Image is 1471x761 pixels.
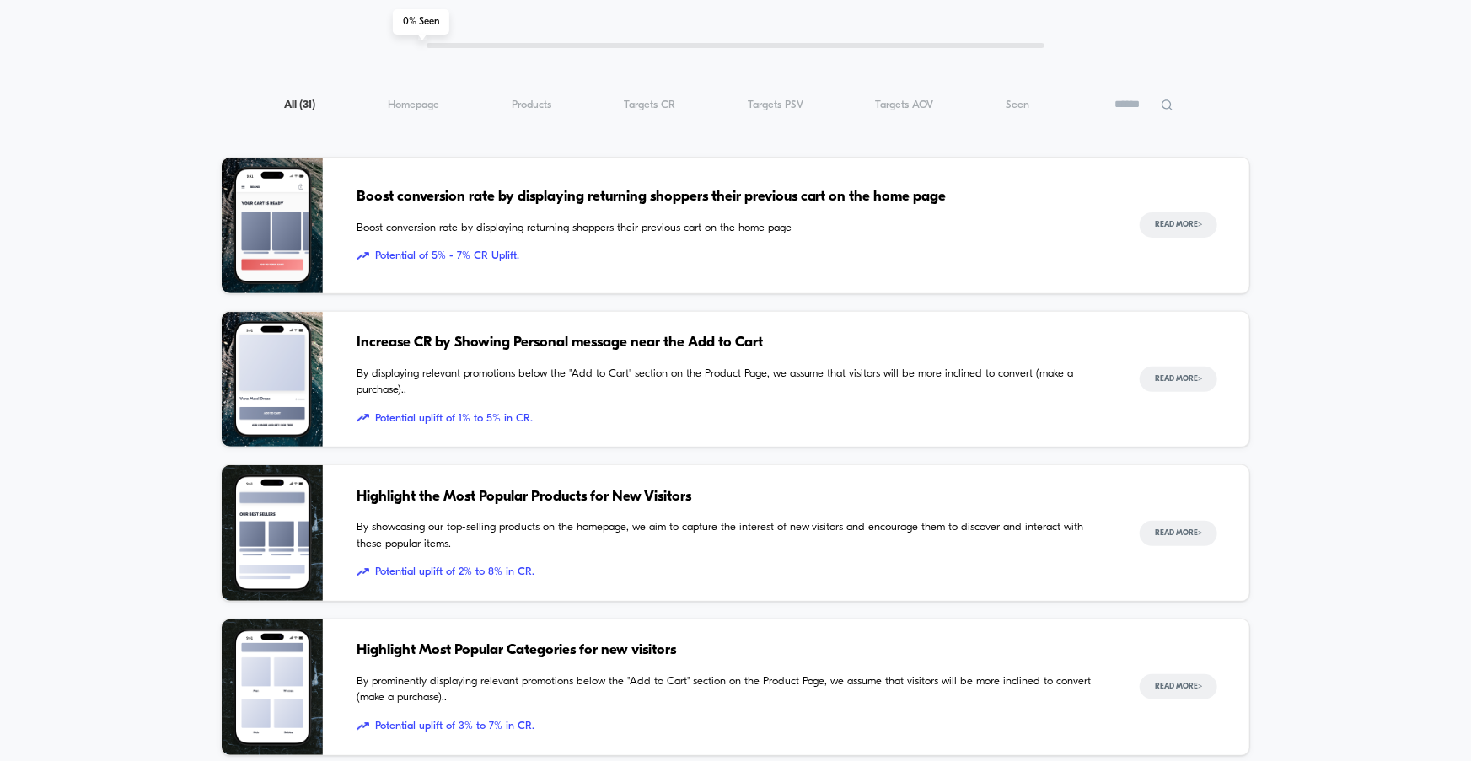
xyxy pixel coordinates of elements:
span: By displaying relevant promotions below the "Add to Cart" section on the Product Page, we assume ... [357,366,1107,399]
img: Boost conversion rate by displaying returning shoppers their previous cart on the home page [222,158,323,293]
span: Seen [1007,99,1030,111]
span: Potential uplift of 2% to 8% in CR. [357,564,1107,581]
img: By prominently displaying relevant promotions below the "Add to Cart" section on the Product Page... [222,619,323,755]
img: By showcasing our top-selling products on the homepage, we aim to capture the interest of new vis... [222,465,323,601]
button: Read More> [1140,674,1217,699]
span: Targets CR [624,99,675,111]
button: Read More> [1140,212,1217,238]
span: All [285,99,316,111]
span: Highlight the Most Popular Products for New Visitors [357,486,1107,508]
span: Products [512,99,551,111]
span: Highlight Most Popular Categories for new visitors [357,640,1107,662]
span: ( 31 ) [300,99,316,110]
span: Boost conversion rate by displaying returning shoppers their previous cart on the home page [357,220,1107,237]
span: Potential of 5% - 7% CR Uplift. [357,248,1107,265]
span: By prominently displaying relevant promotions below the "Add to Cart" section on the Product Page... [357,673,1107,706]
span: Targets AOV [876,99,934,111]
span: Potential uplift of 3% to 7% in CR. [357,718,1107,735]
span: Boost conversion rate by displaying returning shoppers their previous cart on the home page [357,186,1107,208]
span: Potential uplift of 1% to 5% in CR. [357,410,1107,427]
span: By showcasing our top-selling products on the homepage, we aim to capture the interest of new vis... [357,519,1107,552]
button: Read More> [1140,521,1217,546]
img: By displaying relevant promotions below the "Add to Cart" section on the Product Page, we assume ... [222,312,323,447]
span: 0 % Seen [393,9,449,35]
span: Increase CR by Showing Personal message near the Add to Cart [357,332,1107,354]
span: Homepage [388,99,439,111]
button: Read More> [1140,367,1217,392]
span: Targets PSV [748,99,803,111]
